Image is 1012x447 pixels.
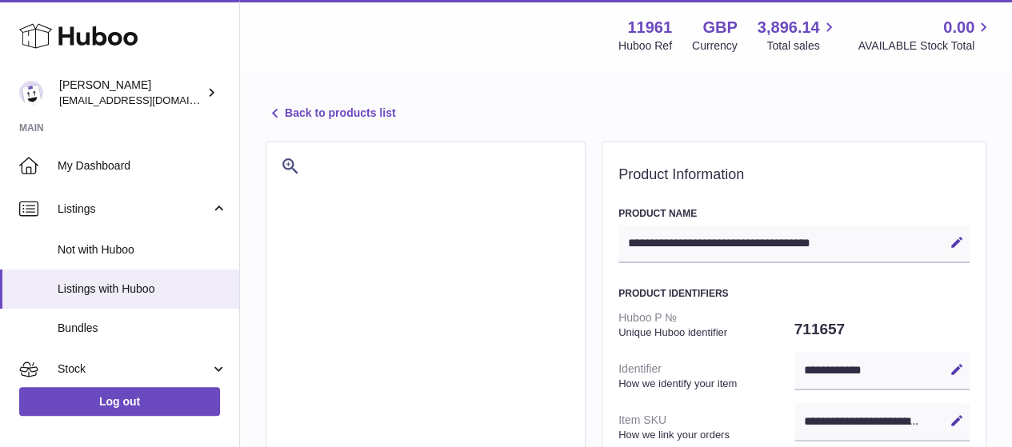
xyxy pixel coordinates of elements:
[858,17,993,54] a: 0.00 AVAILABLE Stock Total
[618,304,794,345] dt: Huboo P №
[618,38,672,54] div: Huboo Ref
[59,94,235,106] span: [EMAIL_ADDRESS][DOMAIN_NAME]
[766,38,838,54] span: Total sales
[19,81,43,105] img: internalAdmin-11961@internal.huboo.com
[702,17,737,38] strong: GBP
[618,355,794,397] dt: Identifier
[618,166,970,184] h2: Product Information
[618,287,970,300] h3: Product Identifiers
[58,242,227,257] span: Not with Huboo
[58,361,210,377] span: Stock
[794,313,970,346] dd: 711657
[618,428,790,442] strong: How we link your orders
[58,321,227,336] span: Bundles
[758,17,820,38] span: 3,896.14
[692,38,738,54] div: Currency
[266,104,395,123] a: Back to products list
[943,17,974,38] span: 0.00
[618,325,790,340] strong: Unique Huboo identifier
[627,17,672,38] strong: 11961
[59,78,203,108] div: [PERSON_NAME]
[58,202,210,217] span: Listings
[758,17,838,54] a: 3,896.14 Total sales
[858,38,993,54] span: AVAILABLE Stock Total
[58,281,227,297] span: Listings with Huboo
[19,387,220,416] a: Log out
[618,207,970,220] h3: Product Name
[618,377,790,391] strong: How we identify your item
[58,158,227,174] span: My Dashboard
